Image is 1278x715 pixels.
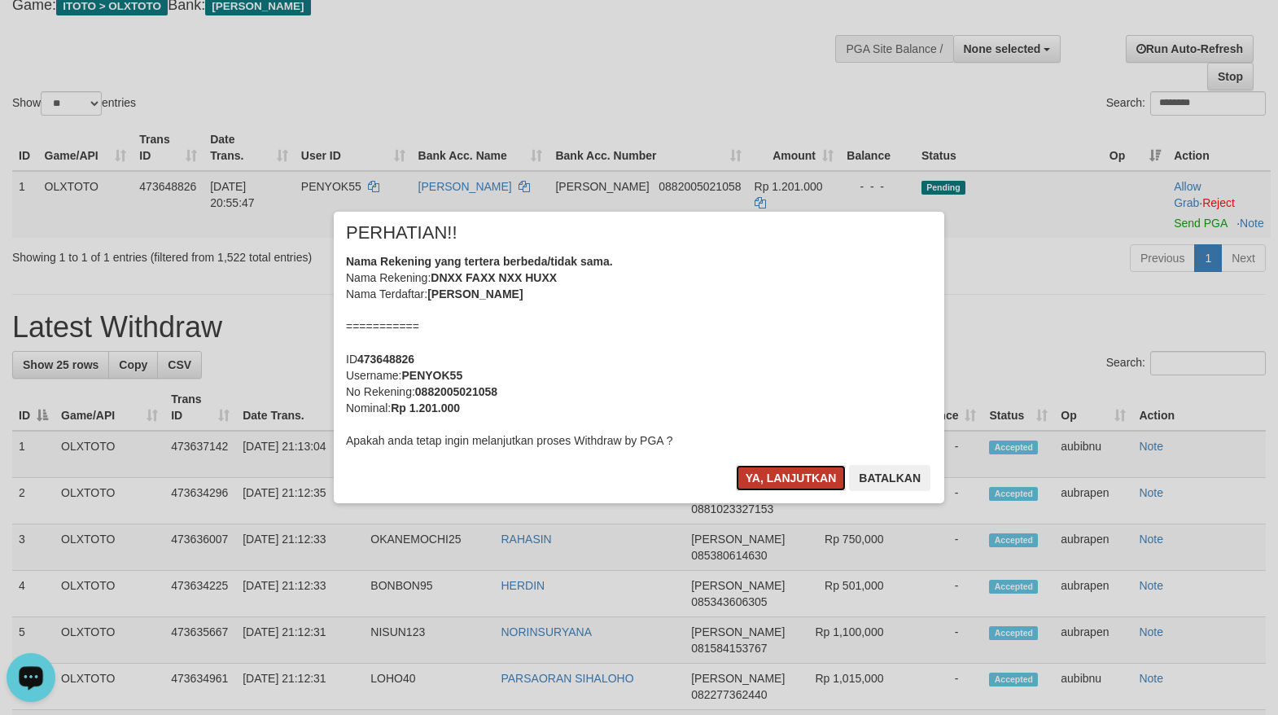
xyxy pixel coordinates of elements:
[346,255,613,268] b: Nama Rekening yang tertera berbeda/tidak sama.
[415,385,497,398] b: 0882005021058
[431,271,557,284] b: DNXX FAXX NXX HUXX
[357,353,414,366] b: 473648826
[736,465,847,491] button: Ya, lanjutkan
[401,369,462,382] b: PENYOK55
[849,465,930,491] button: Batalkan
[346,253,932,449] div: Nama Rekening: Nama Terdaftar: =========== ID Username: No Rekening: Nominal: Apakah anda tetap i...
[346,225,457,241] span: PERHATIAN!!
[391,401,460,415] b: Rp 1.201.000
[427,287,523,300] b: [PERSON_NAME]
[7,7,55,55] button: Open LiveChat chat widget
